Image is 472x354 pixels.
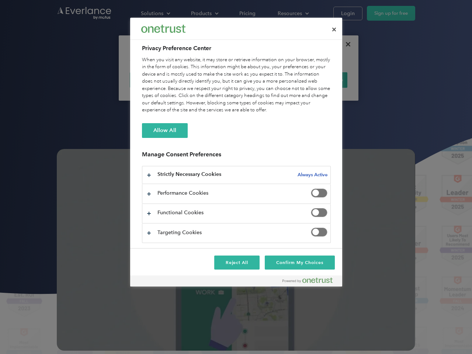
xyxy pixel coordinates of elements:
[282,277,333,283] img: Powered by OneTrust Opens in a new Tab
[54,44,91,59] input: Submit
[130,18,342,287] div: Preference center
[214,256,260,270] button: Reject All
[130,18,342,287] div: Privacy Preference Center
[142,56,331,114] div: When you visit any website, it may store or retrieve information on your browser, mostly in the f...
[142,151,331,162] h3: Manage Consent Preferences
[326,21,342,38] button: Close
[265,256,334,270] button: Confirm My Choices
[142,123,188,138] button: Allow All
[142,44,331,53] h2: Privacy Preference Center
[141,25,185,32] img: Everlance
[282,277,339,287] a: Powered by OneTrust Opens in a new Tab
[141,21,185,36] div: Everlance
